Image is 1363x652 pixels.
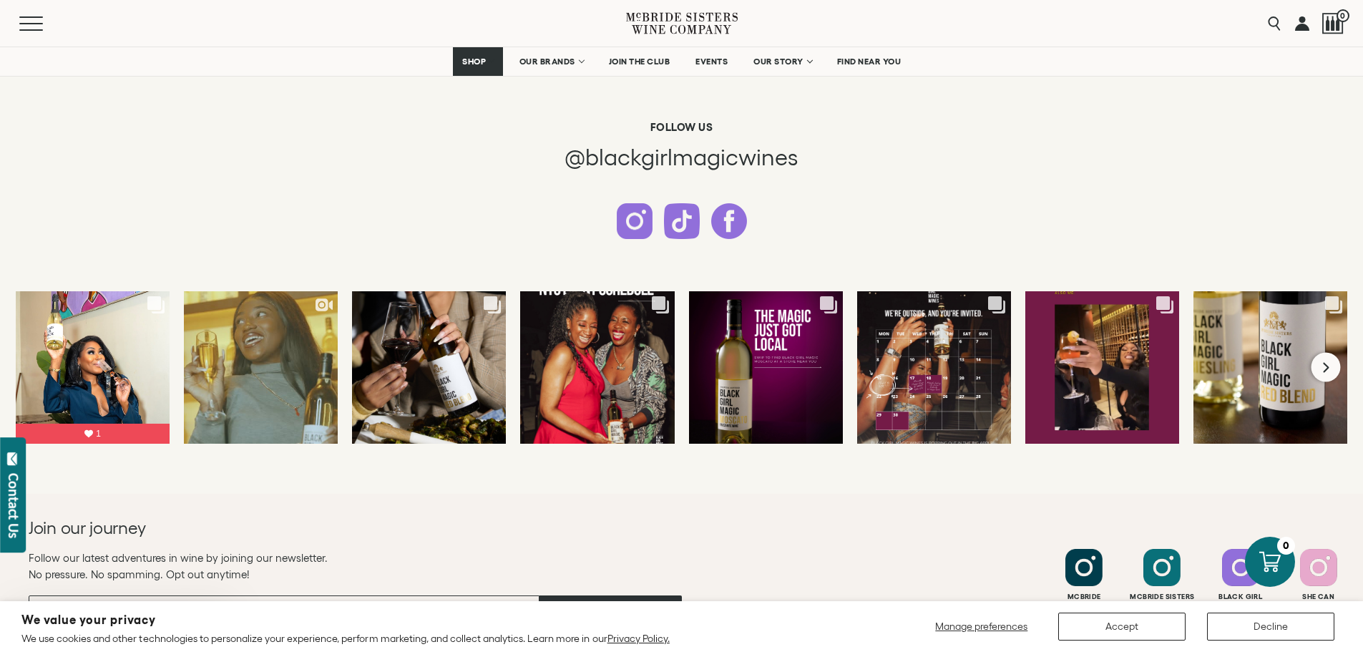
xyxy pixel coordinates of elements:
span: 1 [96,427,101,440]
button: Accept [1058,613,1186,641]
a: Follow us on Instagram [617,203,653,239]
button: Subscribe [539,595,682,643]
a: It’s giving bold. It’s giving smooth. It’s giving... 20% off sitewide. Cele... [1193,291,1347,444]
div: Mcbride Sisters Collection [1125,593,1199,610]
span: FIND NEAR YOU [837,57,902,67]
div: Contact Us [6,473,21,538]
a: Privacy Policy. [607,633,670,644]
p: Follow our latest adventures in wine by joining our newsletter. No pressure. No spamming. Opt out... [29,550,682,583]
button: Next slide [1311,353,1341,382]
a: FIND NEAR YOU [828,47,911,76]
a: Happy Friday, y'all! Have a glass (or two). Which slide are you feelin like... [1025,291,1179,444]
span: 0 [1337,9,1349,22]
div: Mcbride Sisters [1047,593,1121,610]
a: New York, we’re coming your way this September ✨ Not one, but TWO events wher... [857,291,1011,444]
a: Follow McBride Sisters on Instagram McbrideSisters [1047,549,1121,610]
a: The group chat said “vibes” and we showed up with wine 🥂 Happy Friday! Get ... [16,291,170,444]
h6: Follow us [114,121,1249,134]
span: JOIN THE CLUB [609,57,670,67]
div: She Can Wines [1281,593,1356,610]
a: Follow McBride Sisters Collection on Instagram Mcbride SistersCollection [1125,549,1199,610]
a: SHOP [453,47,503,76]
a: Spotted in the wild. ✨ Our most-requested wine is no longer just a click away... [689,291,843,444]
a: OUR BRANDS [510,47,592,76]
h2: We value your privacy [21,614,670,626]
div: 0 [1277,537,1295,555]
a: Follow Black Girl Magic Wines on Instagram Black GirlMagic Wines [1203,549,1278,610]
a: EVENTS [686,47,737,76]
span: EVENTS [695,57,728,67]
a: OUR STORY [744,47,821,76]
div: Black Girl Magic Wines [1203,593,1278,610]
a: JOIN THE CLUB [600,47,680,76]
span: @blackgirlmagicwines [565,145,798,170]
input: Email [29,595,539,643]
h2: Join our journey [29,517,616,540]
span: Manage preferences [935,621,1027,632]
a: Follow SHE CAN Wines on Instagram She CanWines [1281,549,1356,610]
p: We use cookies and other technologies to personalize your experience, perform marketing, and coll... [21,632,670,645]
button: Manage preferences [927,613,1037,641]
span: SHOP [462,57,487,67]
span: OUR BRANDS [519,57,575,67]
button: Decline [1207,613,1334,641]
a: NYC you showed up and showed OUT! Thank you to everyone who came by and had a... [184,291,338,444]
a: Fall is HERE and you know what that means... It's Red Wine season! Cue the d... [352,291,506,444]
button: Mobile Menu Trigger [19,16,71,31]
span: OUR STORY [753,57,803,67]
a: NYC the day is here and we added another event to the line up 🥂 If you've b... [520,291,674,444]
